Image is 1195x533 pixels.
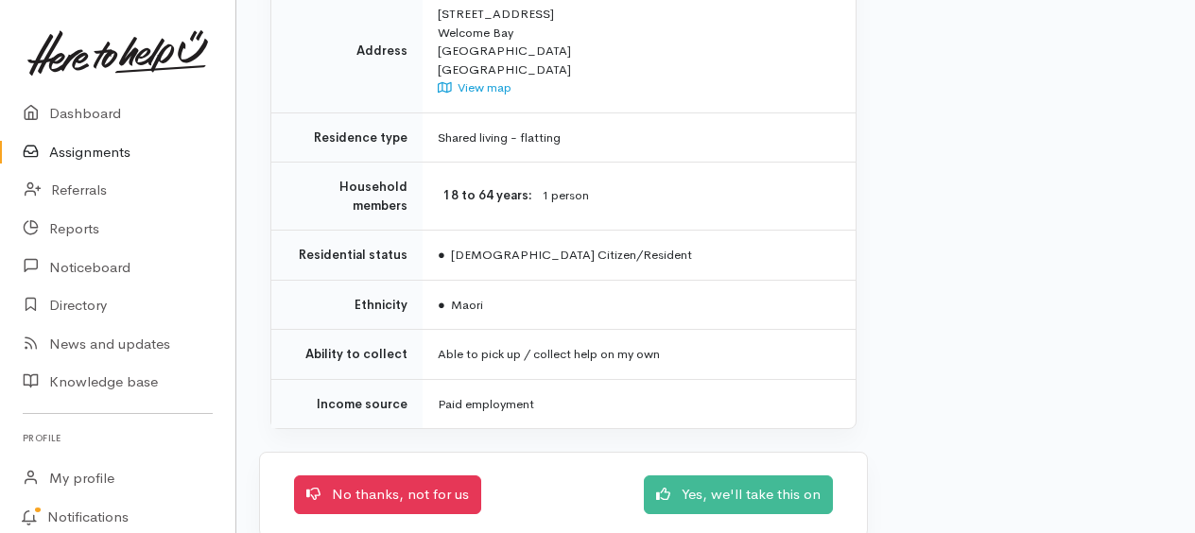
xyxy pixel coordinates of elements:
[271,280,423,330] td: Ethnicity
[438,297,483,313] span: Maori
[271,163,423,231] td: Household members
[423,330,856,380] td: Able to pick up / collect help on my own
[423,112,856,163] td: Shared living - flatting
[271,330,423,380] td: Ability to collect
[542,186,833,206] dd: 1 person
[438,247,692,263] span: [DEMOGRAPHIC_DATA] Citizen/Resident
[294,475,481,514] a: No thanks, not for us
[438,247,445,263] span: ●
[271,112,423,163] td: Residence type
[271,379,423,428] td: Income source
[438,79,511,95] a: View map
[438,5,833,97] div: [STREET_ADDRESS] Welcome Bay [GEOGRAPHIC_DATA] [GEOGRAPHIC_DATA]
[644,475,833,514] a: Yes, we'll take this on
[423,379,856,428] td: Paid employment
[271,231,423,281] td: Residential status
[23,425,213,451] h6: Profile
[438,297,445,313] span: ●
[438,186,532,205] dt: 18 to 64 years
